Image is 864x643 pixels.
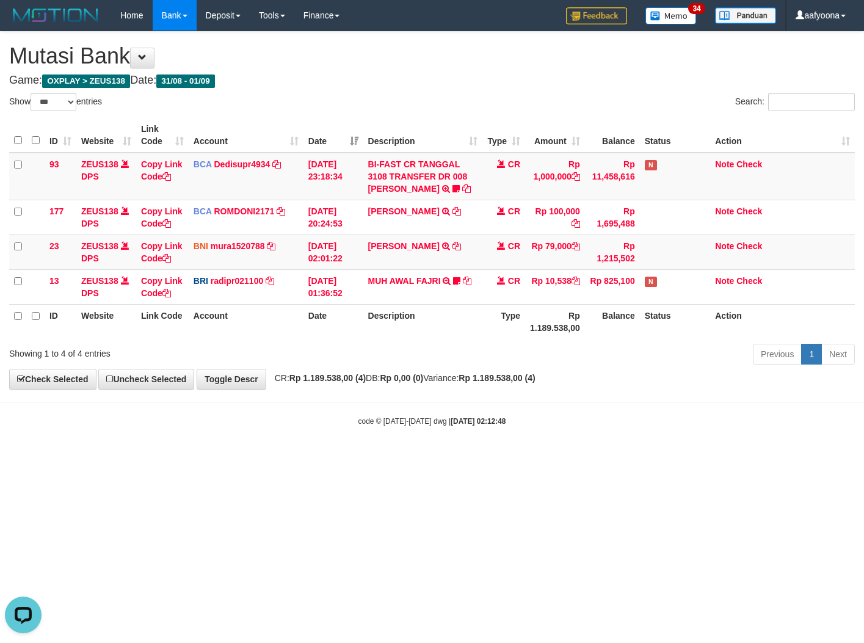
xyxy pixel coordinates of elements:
a: Check [736,159,762,169]
td: [DATE] 20:24:53 [303,200,363,234]
a: Next [821,344,855,365]
td: Rp 11,458,616 [585,153,640,200]
h1: Mutasi Bank [9,44,855,68]
span: CR [508,276,520,286]
th: Date: activate to sort column ascending [303,118,363,153]
span: 34 [688,3,705,14]
a: [PERSON_NAME] [368,206,440,216]
a: ZEUS138 [81,206,118,216]
img: Feedback.jpg [566,7,627,24]
span: BRI [194,276,208,286]
span: 13 [49,276,59,286]
a: mura1520788 [211,241,265,251]
td: DPS [76,269,136,304]
th: Rp 1.189.538,00 [525,304,585,339]
th: Website [76,304,136,339]
td: DPS [76,153,136,200]
th: Account [189,304,303,339]
span: 93 [49,159,59,169]
a: Note [715,276,734,286]
td: Rp 100,000 [525,200,585,234]
a: [PERSON_NAME] [368,241,440,251]
span: 177 [49,206,64,216]
th: Type: activate to sort column ascending [482,118,525,153]
span: CR: DB: Variance: [269,373,535,383]
td: [DATE] 01:36:52 [303,269,363,304]
a: Toggle Descr [197,369,266,390]
td: [DATE] 02:01:22 [303,234,363,269]
a: Note [715,159,734,169]
a: Note [715,206,734,216]
a: Copy Rp 79,000 to clipboard [572,241,580,251]
a: Check [736,206,762,216]
td: Rp 1,215,502 [585,234,640,269]
strong: Rp 1.189.538,00 (4) [459,373,535,383]
td: Rp 825,100 [585,269,640,304]
td: Rp 79,000 [525,234,585,269]
small: code © [DATE]-[DATE] dwg | [358,417,506,426]
a: ROMDONI2171 [214,206,275,216]
a: Copy Rp 1,000,000 to clipboard [572,172,580,181]
a: Check Selected [9,369,96,390]
th: Status [640,304,711,339]
img: panduan.png [715,7,776,24]
td: DPS [76,234,136,269]
a: Copy Rp 100,000 to clipboard [572,219,580,228]
td: Rp 10,538 [525,269,585,304]
strong: Rp 0,00 (0) [380,373,423,383]
span: BCA [194,159,212,169]
th: Type [482,304,525,339]
a: Copy ROMDONI2171 to clipboard [277,206,285,216]
a: Copy BI-FAST CR TANGGAL 3108 TRANSFER DR 008 TOTO TAUFIK HIDAYA to clipboard [462,184,471,194]
th: Description [363,304,482,339]
th: ID: activate to sort column ascending [45,118,76,153]
a: Copy MUH AWAL FAJRI to clipboard [463,276,471,286]
a: radipr021100 [211,276,263,286]
th: Amount: activate to sort column ascending [525,118,585,153]
a: Copy Link Code [141,241,183,263]
button: Open LiveChat chat widget [5,5,42,42]
input: Search: [768,93,855,111]
th: Link Code [136,304,189,339]
a: Copy RIZKY ASHARI to clipboard [452,241,461,251]
a: Check [736,276,762,286]
a: Note [715,241,734,251]
strong: Rp 1.189.538,00 (4) [289,373,366,383]
a: Previous [753,344,802,365]
span: CR [508,241,520,251]
th: Link Code: activate to sort column ascending [136,118,189,153]
th: Action [710,304,855,339]
a: ZEUS138 [81,241,118,251]
a: 1 [801,344,822,365]
h4: Game: Date: [9,74,855,87]
strong: [DATE] 02:12:48 [451,417,506,426]
th: Description: activate to sort column ascending [363,118,482,153]
a: ZEUS138 [81,276,118,286]
span: Has Note [645,277,657,287]
th: Action: activate to sort column ascending [710,118,855,153]
span: BNI [194,241,208,251]
th: Balance [585,118,640,153]
a: Copy ABDUL GAFUR to clipboard [452,206,461,216]
th: Date [303,304,363,339]
a: Copy Link Code [141,159,183,181]
label: Search: [735,93,855,111]
span: 31/08 - 01/09 [156,74,215,88]
th: ID [45,304,76,339]
img: MOTION_logo.png [9,6,102,24]
select: Showentries [31,93,76,111]
span: OXPLAY > ZEUS138 [42,74,130,88]
a: Check [736,241,762,251]
span: CR [508,159,520,169]
label: Show entries [9,93,102,111]
a: Copy Rp 10,538 to clipboard [572,276,580,286]
th: Status [640,118,711,153]
a: Copy radipr021100 to clipboard [266,276,274,286]
th: Website: activate to sort column ascending [76,118,136,153]
a: Copy Dedisupr4934 to clipboard [272,159,281,169]
td: [DATE] 23:18:34 [303,153,363,200]
a: BI-FAST CR TANGGAL 3108 TRANSFER DR 008 [PERSON_NAME] [368,159,468,194]
div: Showing 1 to 4 of 4 entries [9,343,351,360]
img: Button%20Memo.svg [645,7,697,24]
th: Balance [585,304,640,339]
